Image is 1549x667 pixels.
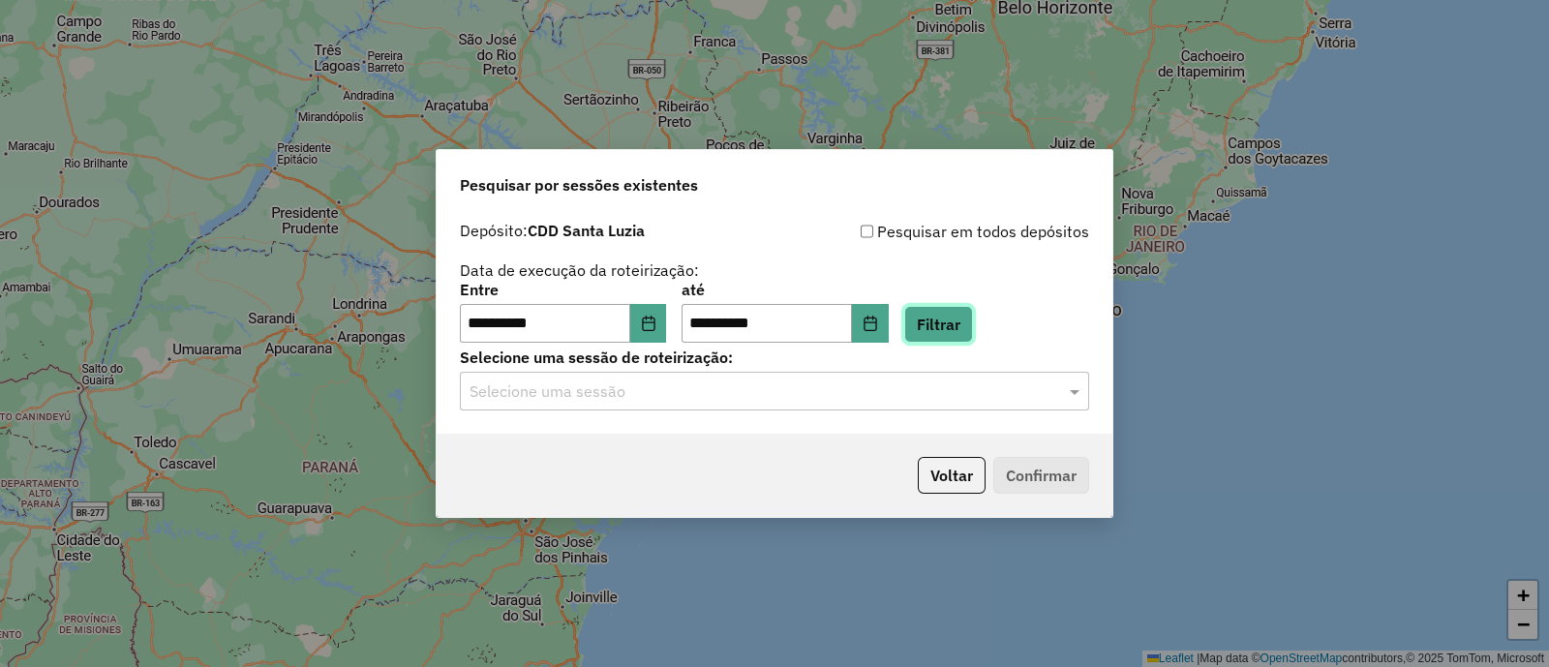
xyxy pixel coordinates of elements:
button: Choose Date [630,304,667,343]
label: Depósito: [460,219,645,242]
label: Selecione uma sessão de roteirização: [460,346,1089,369]
button: Voltar [918,457,986,494]
button: Choose Date [852,304,889,343]
label: até [682,278,888,301]
label: Entre [460,278,666,301]
span: Pesquisar por sessões existentes [460,173,698,197]
div: Pesquisar em todos depósitos [774,220,1089,243]
label: Data de execução da roteirização: [460,258,699,282]
strong: CDD Santa Luzia [528,221,645,240]
button: Filtrar [904,306,973,343]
